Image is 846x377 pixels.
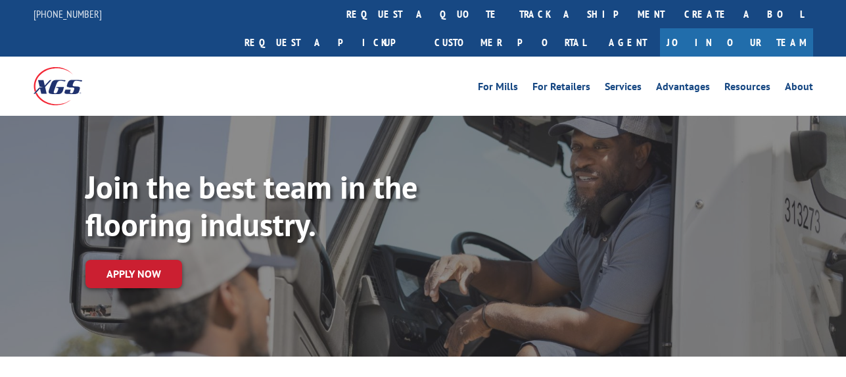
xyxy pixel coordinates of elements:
[656,82,710,96] a: Advantages
[85,260,182,288] a: Apply now
[34,7,102,20] a: [PHONE_NUMBER]
[660,28,813,57] a: Join Our Team
[724,82,770,96] a: Resources
[785,82,813,96] a: About
[532,82,590,96] a: For Retailers
[85,166,417,245] strong: Join the best team in the flooring industry.
[605,82,642,96] a: Services
[425,28,596,57] a: Customer Portal
[596,28,660,57] a: Agent
[478,82,518,96] a: For Mills
[235,28,425,57] a: Request a pickup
